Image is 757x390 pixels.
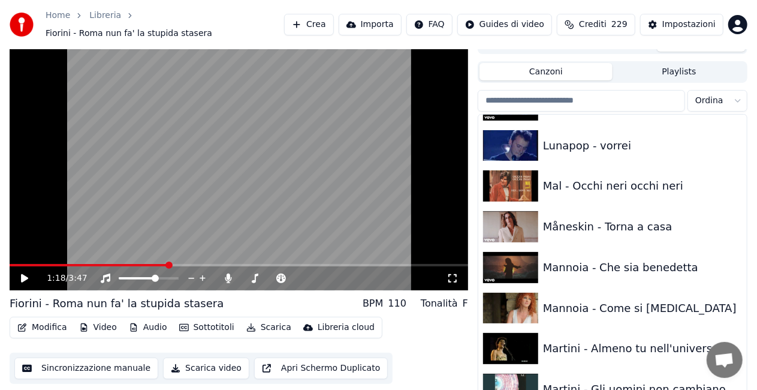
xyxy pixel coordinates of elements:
[557,14,635,35] button: Crediti229
[10,13,34,37] img: youka
[406,14,453,35] button: FAQ
[640,14,723,35] button: Impostazioni
[363,296,383,311] div: BPM
[46,10,70,22] a: Home
[543,218,742,235] div: Måneskin - Torna a casa
[613,63,746,80] button: Playlists
[124,319,172,336] button: Audio
[543,259,742,276] div: Mannoia - Che sia benedetta
[543,137,742,154] div: Lunapop - vorrei
[695,95,723,107] span: Ordina
[89,10,121,22] a: Libreria
[174,319,239,336] button: Sottotitoli
[68,272,87,284] span: 3:47
[611,19,628,31] span: 229
[47,272,65,284] span: 1:18
[47,272,76,284] div: /
[10,295,224,312] div: Fiorini - Roma nun fa' la stupida stasera
[318,322,375,334] div: Libreria cloud
[421,296,458,311] div: Tonalità
[463,296,468,311] div: F
[479,63,613,80] button: Canzoni
[457,14,552,35] button: Guides di video
[662,19,716,31] div: Impostazioni
[543,300,742,317] div: Mannoia - Come si [MEDICAL_DATA]
[707,342,743,378] a: Aprire la chat
[242,319,296,336] button: Scarica
[46,10,284,40] nav: breadcrumb
[579,19,607,31] span: Crediti
[543,340,742,357] div: Martini - Almeno tu nell'universo
[543,178,742,194] div: Mal - Occhi neri occhi neri
[284,14,333,35] button: Crea
[13,319,72,336] button: Modifica
[74,319,122,336] button: Video
[163,358,249,379] button: Scarica video
[388,296,406,311] div: 110
[46,28,212,40] span: Fiorini - Roma nun fa' la stupida stasera
[14,358,158,379] button: Sincronizzazione manuale
[254,358,388,379] button: Apri Schermo Duplicato
[339,14,402,35] button: Importa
